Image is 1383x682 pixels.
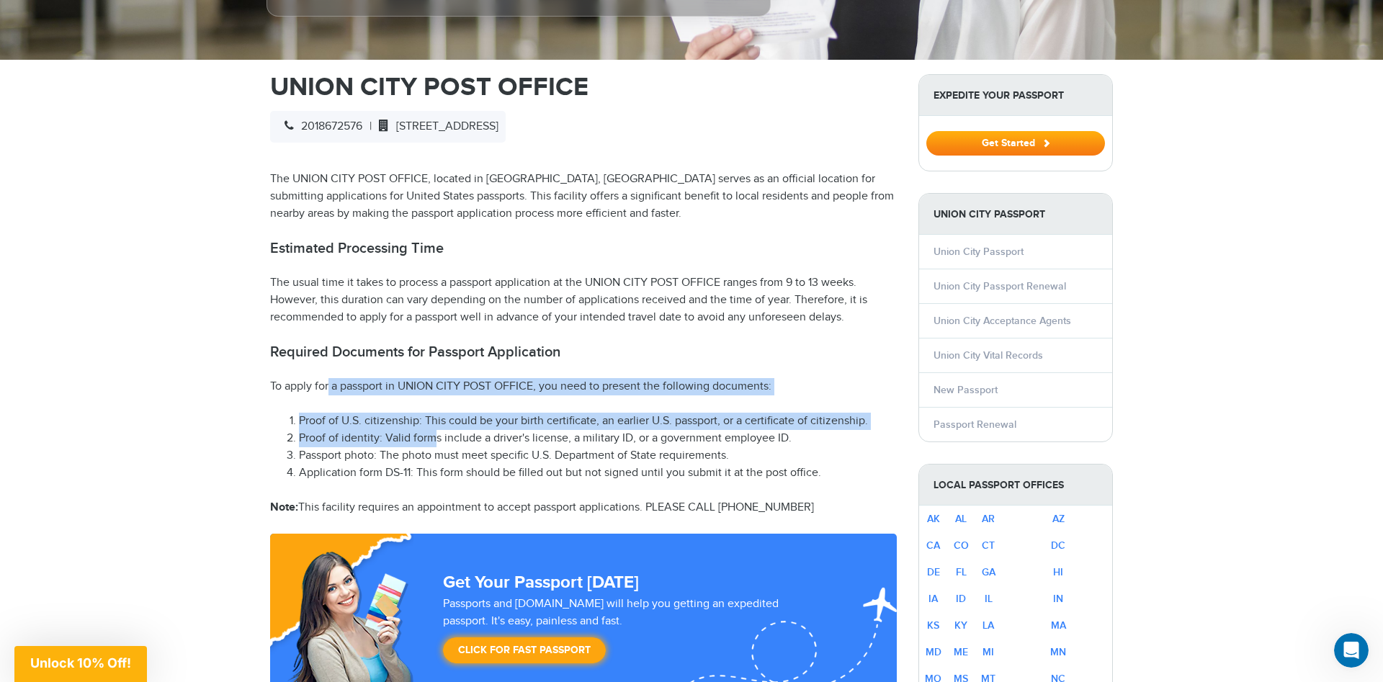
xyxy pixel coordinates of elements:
a: Union City Vital Records [934,349,1043,362]
a: MI [983,646,994,658]
button: Get Started [926,131,1105,156]
p: The UNION CITY POST OFFICE, located in [GEOGRAPHIC_DATA], [GEOGRAPHIC_DATA] serves as an official... [270,171,897,223]
p: To apply for a passport in UNION CITY POST OFFICE, you need to present the following documents: [270,378,897,395]
span: [STREET_ADDRESS] [372,120,498,133]
a: CO [954,539,969,552]
a: AL [955,513,967,525]
a: Click for Fast Passport [443,637,606,663]
a: MD [926,646,941,658]
h2: Required Documents for Passport Application [270,344,897,361]
span: 2018672576 [277,120,362,133]
li: Proof of identity: Valid forms include a driver's license, a military ID, or a government employe... [299,430,897,447]
a: New Passport [934,384,998,396]
a: GA [982,566,995,578]
strong: Union City Passport [919,194,1112,235]
a: IL [985,593,993,605]
a: DC [1051,539,1065,552]
a: AZ [1052,513,1065,525]
a: KY [954,619,967,632]
a: Passport Renewal [934,418,1016,431]
a: ME [954,646,968,658]
a: Union City Acceptance Agents [934,315,1071,327]
a: Union City Passport [934,246,1024,258]
a: IA [928,593,938,605]
a: ID [956,593,966,605]
h1: UNION CITY POST OFFICE [270,74,897,100]
a: AR [982,513,995,525]
strong: Local Passport Offices [919,465,1112,506]
a: Union City Passport Renewal [934,280,1066,292]
a: CA [926,539,940,552]
a: AK [927,513,940,525]
h2: Estimated Processing Time [270,240,897,257]
a: LA [983,619,994,632]
a: KS [927,619,939,632]
li: Proof of U.S. citizenship: This could be your birth certificate, an earlier U.S. passport, or a c... [299,413,897,430]
a: HI [1053,566,1063,578]
strong: Expedite Your Passport [919,75,1112,116]
a: FL [956,566,967,578]
a: DE [927,566,940,578]
a: CT [982,539,995,552]
strong: Note: [270,501,298,514]
div: Unlock 10% Off! [14,646,147,682]
p: This facility requires an appointment to accept passport applications. PLEASE CALL [PHONE_NUMBER] [270,499,897,516]
li: Application form DS-11: This form should be filled out but not signed until you submit it at the ... [299,465,897,482]
a: MA [1051,619,1066,632]
strong: Get Your Passport [DATE] [443,572,639,593]
a: MN [1050,646,1066,658]
a: Get Started [926,137,1105,148]
iframe: Intercom live chat [1334,633,1369,668]
div: | [270,111,506,143]
span: Unlock 10% Off! [30,655,131,670]
p: The usual time it takes to process a passport application at the UNION CITY POST OFFICE ranges fr... [270,274,897,326]
a: IN [1053,593,1063,605]
li: Passport photo: The photo must meet specific U.S. Department of State requirements. [299,447,897,465]
div: Passports and [DOMAIN_NAME] will help you getting an expedited passport. It's easy, painless and ... [437,596,831,670]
